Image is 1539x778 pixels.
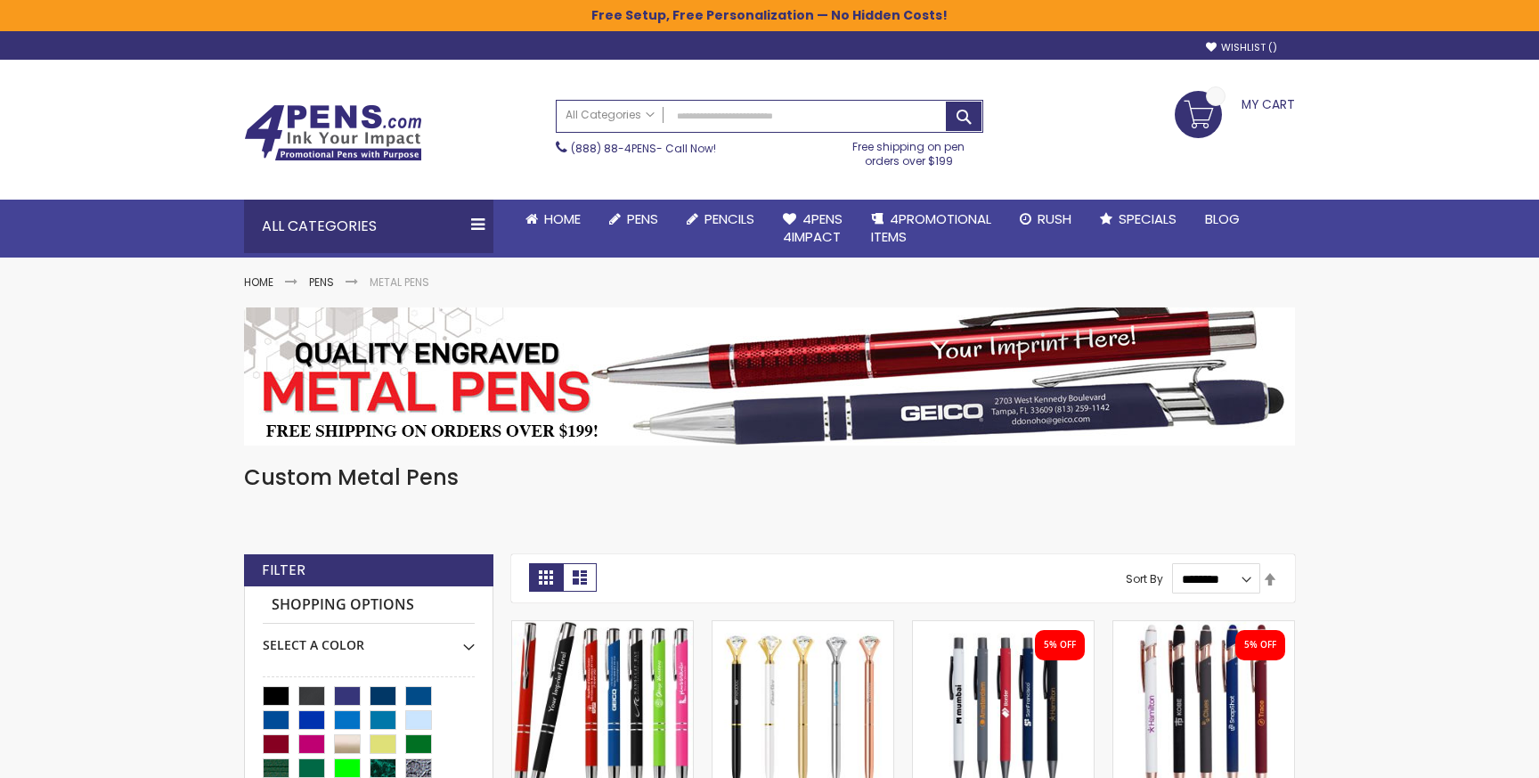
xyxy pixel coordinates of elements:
a: Custom Lexi Rose Gold Stylus Soft Touch Recycled Aluminum Pen [1113,620,1294,635]
h1: Custom Metal Pens [244,463,1295,492]
span: Rush [1038,209,1071,228]
strong: Shopping Options [263,586,475,625]
a: All Categories [557,101,664,130]
a: Paramount Custom Metal Stylus® Pens -Special Offer [512,620,693,635]
a: Specials [1086,200,1191,239]
a: Blog [1191,200,1254,239]
strong: Grid [529,563,563,592]
span: Home [544,209,581,228]
span: Blog [1205,209,1240,228]
label: Sort By [1126,571,1163,586]
a: Pens [595,200,672,239]
div: 5% OFF [1244,639,1276,651]
a: (888) 88-4PENS [571,141,656,156]
strong: Filter [262,561,305,580]
span: Pencils [704,209,754,228]
span: - Call Now! [571,141,716,156]
span: 4Pens 4impact [783,209,843,246]
a: Personalized Recycled Fleetwood Satin Soft Touch Gel Click Pen [913,620,1094,635]
a: Rush [1006,200,1086,239]
img: 4Pens Custom Pens and Promotional Products [244,104,422,161]
span: Specials [1119,209,1177,228]
a: Home [511,200,595,239]
a: Wishlist [1206,41,1277,54]
a: Home [244,274,273,290]
img: Metal Pens [244,307,1295,446]
a: 4Pens4impact [769,200,857,258]
a: Pens [309,274,334,290]
strong: Metal Pens [370,274,429,290]
div: Free shipping on pen orders over $199 [835,133,984,168]
div: Select A Color [263,624,475,654]
a: 4PROMOTIONALITEMS [857,200,1006,258]
a: Pencils [672,200,769,239]
div: 5% OFF [1044,639,1076,651]
span: All Categories [566,108,655,122]
a: Personalized Diamond-III Crystal Clear Brass Pen [712,620,893,635]
span: Pens [627,209,658,228]
span: 4PROMOTIONAL ITEMS [871,209,991,246]
div: All Categories [244,200,493,253]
